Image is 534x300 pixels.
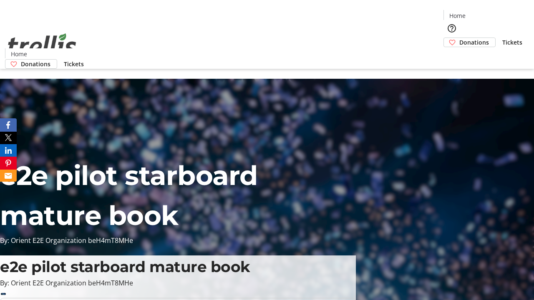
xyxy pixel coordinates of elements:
[443,20,460,37] button: Help
[443,37,496,47] a: Donations
[443,47,460,64] button: Cart
[64,60,84,68] span: Tickets
[5,50,32,58] a: Home
[502,38,522,47] span: Tickets
[11,50,27,58] span: Home
[21,60,50,68] span: Donations
[5,24,79,66] img: Orient E2E Organization beH4mT8MHe's Logo
[459,38,489,47] span: Donations
[444,11,471,20] a: Home
[496,38,529,47] a: Tickets
[57,60,91,68] a: Tickets
[449,11,466,20] span: Home
[5,59,57,69] a: Donations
